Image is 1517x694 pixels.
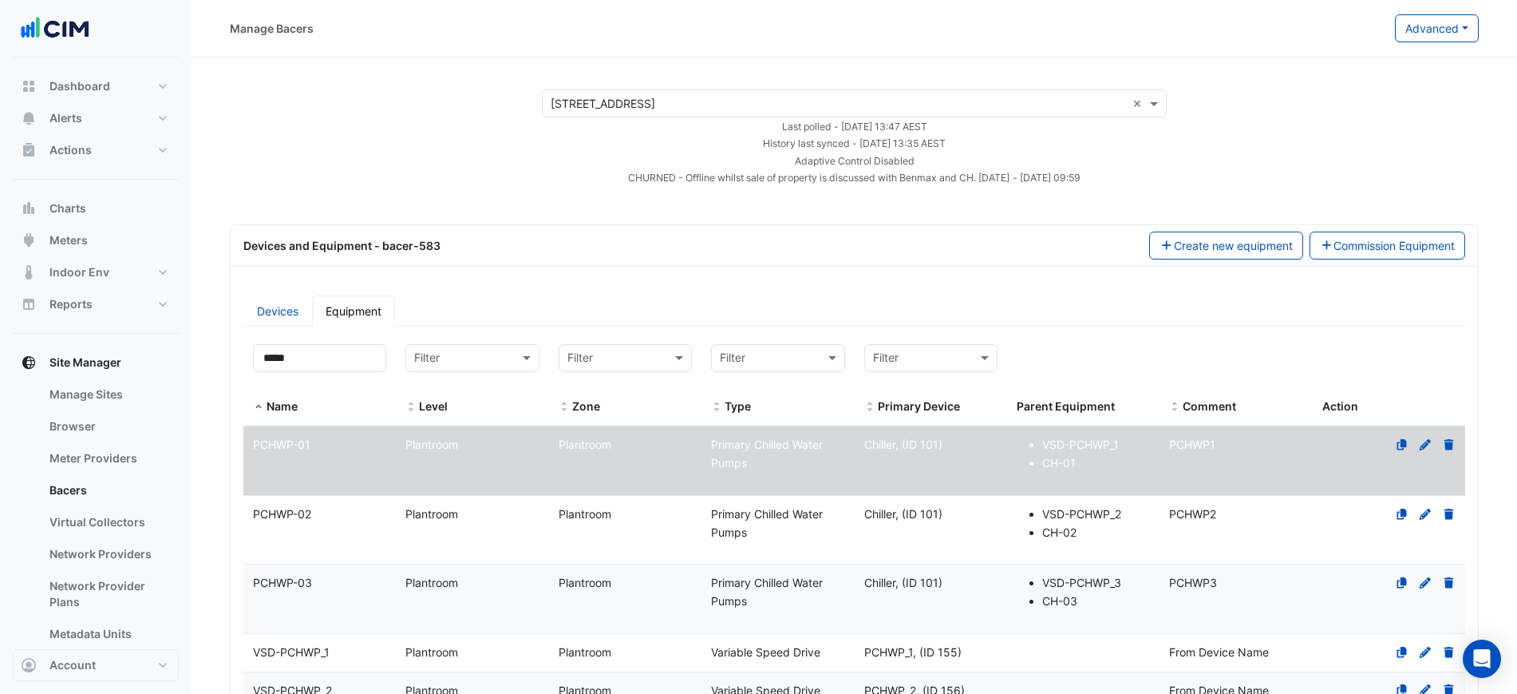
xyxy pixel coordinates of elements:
span: Plantroom [405,645,458,659]
span: Primary Chilled Water Pumps [711,576,823,608]
span: Primary Device [878,399,960,413]
span: Site Manager [49,355,121,371]
a: Meter Providers [37,442,179,474]
span: Chiller, (ID 101) [864,507,942,521]
app-icon: Site Manager [21,355,37,371]
div: CHURNED - Offline whilst sale of property is discussed with Benmax and CH. 04/03/23 - undefined [532,169,1176,185]
span: Comment [1169,401,1180,414]
span: Plantroom [559,645,611,659]
button: Charts [13,192,179,224]
div: Manage Bacers [230,20,314,37]
button: Commission Equipment [1310,232,1466,260]
a: Network Provider Plans [37,570,179,618]
span: Plantroom [405,438,458,451]
a: Manage Sites [37,379,179,410]
span: Level [405,401,417,414]
span: Zone [572,399,600,413]
li: VSD-PCHWP_3 [1042,574,1150,593]
img: Company Logo [19,13,91,45]
span: Primary Chilled Water Pumps [711,507,823,539]
a: Clone Equipment [1395,438,1409,451]
span: Clear [1132,95,1146,112]
span: Charts [49,200,86,216]
a: Delete [1442,645,1456,659]
li: VSD-PCHWP_1 [1042,436,1150,454]
span: PCHWP-02 [253,507,311,521]
span: Level [419,399,448,413]
button: Create new equipment [1149,232,1303,260]
a: Delete [1442,507,1456,521]
a: Edit [1418,645,1432,659]
button: Dashboard [13,70,179,102]
a: Clone Equipment [1395,507,1409,521]
span: Parent Equipment [1017,399,1115,413]
span: Type [725,399,751,413]
span: Zone [559,401,570,414]
li: CH-02 [1042,524,1150,542]
span: Plantroom [405,507,458,521]
span: Primary Device [864,401,875,414]
span: Alerts [49,110,82,126]
span: Plantroom [559,507,611,521]
a: Delete [1442,438,1456,451]
a: Edit [1418,576,1432,589]
span: Meters [49,232,88,248]
span: Type [711,401,722,414]
span: Action [1322,399,1358,413]
button: Reports [13,288,179,320]
app-icon: Meters [21,232,37,248]
li: CH-01 [1042,454,1150,473]
small: Thu 28-Aug-2025 13:47 AEST [782,121,927,133]
a: Edit [1418,507,1432,521]
span: Name [253,401,264,414]
button: Account [13,649,179,681]
div: Open Intercom Messenger [1463,640,1501,678]
a: Clone Equipment [1395,576,1409,589]
a: Metadata Units [37,618,179,650]
span: PCHWP_1, (ID 155) [864,645,962,659]
span: Reports [49,296,93,312]
span: Plantroom [405,576,458,589]
span: Actions [49,142,92,158]
small: - [DATE] 09:59 [1013,172,1080,184]
button: Actions [13,134,179,166]
app-icon: Indoor Env [21,264,37,280]
button: Meters [13,224,179,256]
app-icon: Charts [21,200,37,216]
button: Advanced [1395,14,1479,42]
span: Chiller, (ID 101) [864,438,942,451]
span: VSD-PCHWP_1 [253,645,330,659]
a: Bacers [37,474,179,506]
app-icon: Alerts [21,110,37,126]
span: Primary Chilled Water Pumps [711,438,823,470]
span: Dashboard [49,78,110,94]
span: Indoor Env [49,264,109,280]
span: Plantroom [559,438,611,451]
small: Thu 28-Aug-2025 13:35 AEST [763,137,946,149]
app-icon: Reports [21,296,37,312]
span: From Device Name [1169,645,1269,659]
span: PCHWP-03 [253,576,312,589]
app-icon: Dashboard [21,78,37,94]
a: Virtual Collectors [37,506,179,538]
span: Variable Speed Drive [711,645,820,659]
span: Name [267,399,298,413]
li: CH-03 [1042,593,1150,611]
span: Comment [1183,399,1236,413]
span: PCHWP3 [1169,576,1217,589]
small: CHURNED - Offline whilst sale of property is discussed with Benmax and CH. [DATE] [628,172,1009,184]
a: Browser [37,410,179,442]
a: Equipment [312,295,395,327]
a: Devices [243,295,312,327]
span: Plantroom [559,576,611,589]
a: Delete [1442,576,1456,589]
div: Devices and Equipment - bacer-583 [234,237,1140,254]
a: Clone Equipment [1395,645,1409,659]
span: Account [49,657,96,673]
span: Chiller, (ID 101) [864,576,942,589]
a: Network Providers [37,538,179,570]
span: PCHWP-01 [253,438,310,451]
button: Site Manager [13,347,179,379]
button: Alerts [13,102,179,134]
app-icon: Actions [21,142,37,158]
